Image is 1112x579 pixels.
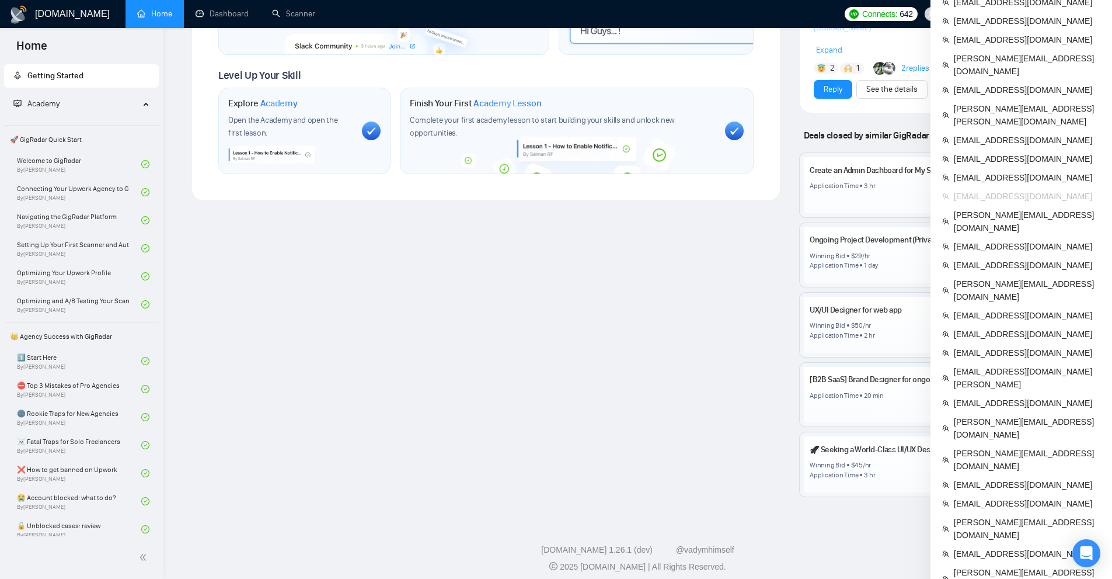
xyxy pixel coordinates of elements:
a: See the details [866,83,918,96]
span: [EMAIL_ADDRESS][DOMAIN_NAME] [954,190,1100,203]
span: [PERSON_NAME][EMAIL_ADDRESS][DOMAIN_NAME] [954,52,1100,78]
span: team [942,193,949,200]
span: check-circle [141,441,149,449]
span: [EMAIL_ADDRESS][DOMAIN_NAME] [954,259,1100,272]
span: check-circle [141,497,149,505]
div: /hr [863,321,871,330]
span: Deals closed by similar GigRadar users [799,125,957,145]
span: 2 [830,63,835,74]
li: Getting Started [4,64,159,88]
span: [EMAIL_ADDRESS][DOMAIN_NAME] [954,15,1100,27]
span: check-circle [141,244,149,252]
a: Connecting Your Upwork Agency to GigRadarBy[PERSON_NAME] [17,179,141,205]
span: team [942,425,949,432]
a: 🔓 Unblocked cases: reviewBy[PERSON_NAME] [17,516,141,542]
h1: Explore [228,98,298,109]
span: Getting Started [27,71,83,81]
span: team [942,375,949,382]
div: Application Time [810,391,858,400]
a: Optimizing and A/B Testing Your Scanner for Better ResultsBy[PERSON_NAME] [17,292,141,317]
span: Academy [27,99,60,109]
div: Winning Bid [810,321,845,330]
a: Reply [824,83,842,96]
span: check-circle [141,300,149,308]
span: [PERSON_NAME][EMAIL_ADDRESS][DOMAIN_NAME] [954,447,1100,473]
span: team [942,137,949,144]
div: $ [851,251,855,261]
span: Home [7,37,57,62]
a: ☠️ Fatal Traps for Solo FreelancersBy[PERSON_NAME] [17,432,141,458]
span: team [942,456,949,463]
span: [EMAIL_ADDRESS][DOMAIN_NAME] [954,84,1100,96]
span: Academy [260,98,298,109]
a: UX/UI Designer for web app [810,305,901,315]
span: 👑 Agency Success with GigRadar [5,325,158,348]
div: /hr [863,460,871,470]
span: [EMAIL_ADDRESS][DOMAIN_NAME] [954,479,1100,491]
div: 20 min [864,391,884,400]
span: team [942,61,949,68]
span: [EMAIL_ADDRESS][DOMAIN_NAME] [954,33,1100,46]
span: [EMAIL_ADDRESS][DOMAIN_NAME] [954,497,1100,510]
span: 🚀 GigRadar Quick Start [5,128,158,151]
span: [EMAIL_ADDRESS][DOMAIN_NAME] [954,547,1100,560]
a: Ongoing Project Development (Private) [810,235,940,245]
span: [EMAIL_ADDRESS][DOMAIN_NAME] [954,171,1100,184]
img: logo [9,5,28,24]
span: check-circle [141,216,149,224]
span: [PERSON_NAME][EMAIL_ADDRESS][DOMAIN_NAME] [954,516,1100,542]
span: [EMAIL_ADDRESS][DOMAIN_NAME][PERSON_NAME] [954,365,1100,391]
span: copyright [549,562,557,570]
span: Expand [816,45,842,55]
span: 1 [856,63,859,74]
span: check-circle [141,272,149,280]
span: check-circle [141,160,149,168]
img: 🙌 [844,64,852,72]
div: /hr [862,251,870,261]
a: [DOMAIN_NAME] 1.26.1 (dev) [541,545,653,554]
span: [EMAIL_ADDRESS][DOMAIN_NAME] [954,309,1100,322]
span: Level Up Your Skill [218,69,301,82]
a: [B2B SaaS] Brand Designer for ongoing marketing tasks [810,375,995,384]
span: team [942,550,949,557]
div: Application Time [810,181,858,190]
span: Open the Academy and open the first lesson. [228,115,337,138]
div: Winning Bid [810,251,845,261]
span: team [942,174,949,181]
a: Create an Admin Dashboard for My SpeakerEvent Finder™ Software [810,165,1034,175]
span: Academy Lesson [473,98,541,109]
a: 🌚 Rookie Traps for New AgenciesBy[PERSON_NAME] [17,404,141,430]
span: team [942,112,949,119]
a: ⛔ Top 3 Mistakes of Pro AgenciesBy[PERSON_NAME] [17,376,141,402]
span: [EMAIL_ADDRESS][DOMAIN_NAME] [954,240,1100,253]
a: ❌ How to get banned on UpworkBy[PERSON_NAME] [17,460,141,486]
div: 50 [855,321,863,330]
span: team [942,18,949,25]
a: Optimizing Your Upwork ProfileBy[PERSON_NAME] [17,264,141,289]
div: 29 [855,251,862,261]
span: [EMAIL_ADDRESS][DOMAIN_NAME] [954,346,1100,359]
img: upwork-logo.png [849,9,859,19]
div: 2025 [DOMAIN_NAME] | All Rights Reserved. [173,561,1103,573]
span: team [942,331,949,338]
a: searchScanner [272,9,315,19]
span: [EMAIL_ADDRESS][DOMAIN_NAME] [954,328,1100,341]
a: dashboardDashboard [196,9,249,19]
span: team [942,500,949,507]
span: team [942,36,949,43]
span: check-circle [141,413,149,421]
div: $ [851,321,855,330]
img: Pavel [883,62,895,75]
span: team [942,243,949,250]
a: Setting Up Your First Scanner and Auto-BidderBy[PERSON_NAME] [17,235,141,261]
a: homeHome [137,9,172,19]
div: 3 hr [864,470,875,480]
span: [EMAIL_ADDRESS][DOMAIN_NAME] [954,397,1100,410]
span: check-circle [141,469,149,477]
span: team [942,287,949,294]
span: check-circle [141,357,149,365]
span: team [942,86,949,93]
a: @vadymhimself [676,545,734,554]
a: Navigating the GigRadar PlatformBy[PERSON_NAME] [17,207,141,233]
span: team [942,262,949,269]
